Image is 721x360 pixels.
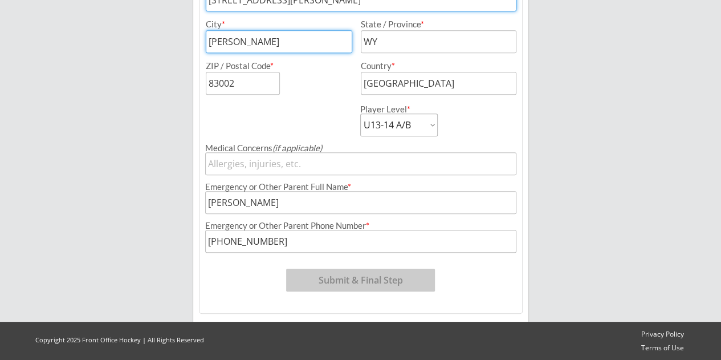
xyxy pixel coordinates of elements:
[636,343,689,353] a: Terms of Use
[360,105,438,114] div: Player Level
[205,152,517,175] input: Allergies, injuries, etc.
[206,62,351,70] div: ZIP / Postal Code
[206,20,351,29] div: City
[286,269,435,292] button: Submit & Final Step
[205,144,517,152] div: Medical Concerns
[361,20,503,29] div: State / Province
[272,143,322,153] em: (if applicable)
[205,183,517,191] div: Emergency or Other Parent Full Name
[636,330,689,339] a: Privacy Policy
[25,335,215,344] div: Copyright 2025 Front Office Hockey | All Rights Reserved
[205,221,517,230] div: Emergency or Other Parent Phone Number
[361,62,503,70] div: Country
